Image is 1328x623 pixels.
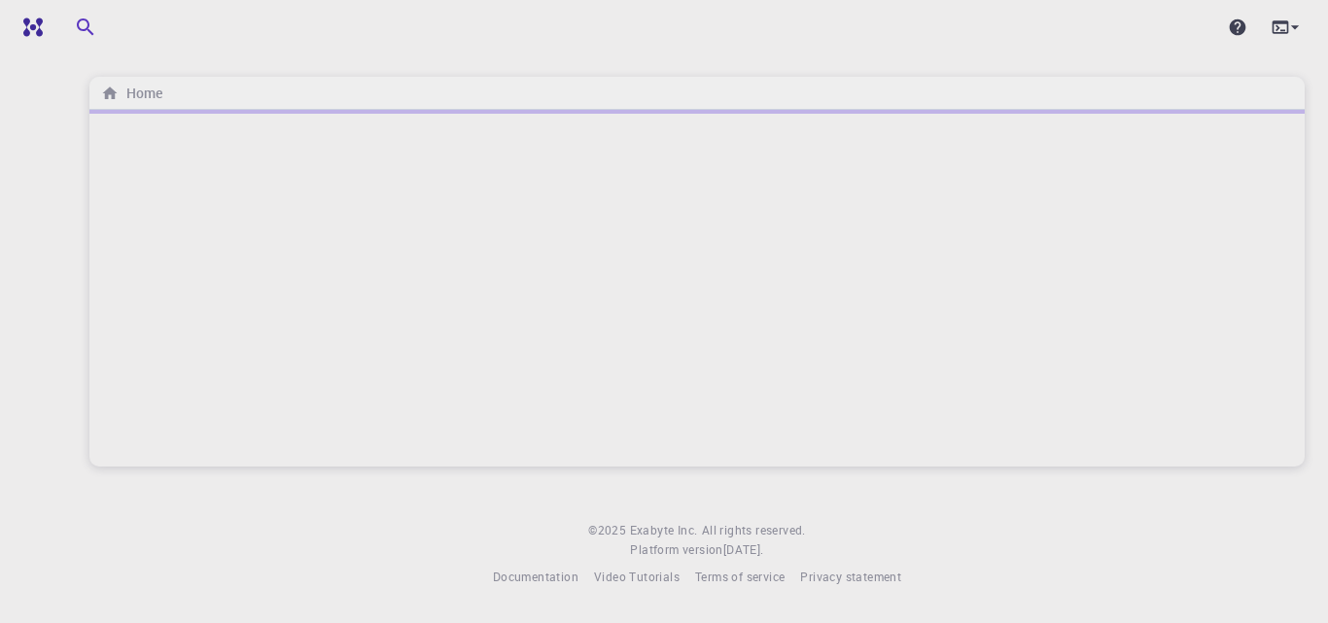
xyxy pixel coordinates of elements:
[594,568,680,587] a: Video Tutorials
[16,17,43,37] img: logo
[630,540,722,560] span: Platform version
[723,541,764,557] span: [DATE] .
[493,568,578,587] a: Documentation
[723,540,764,560] a: [DATE].
[695,568,785,587] a: Terms of service
[594,569,680,584] span: Video Tutorials
[119,83,162,104] h6: Home
[630,521,698,540] a: Exabyte Inc.
[493,569,578,584] span: Documentation
[97,83,166,104] nav: breadcrumb
[588,521,629,540] span: © 2025
[695,569,785,584] span: Terms of service
[630,522,698,537] span: Exabyte Inc.
[702,521,806,540] span: All rights reserved.
[800,568,901,587] a: Privacy statement
[800,569,901,584] span: Privacy statement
